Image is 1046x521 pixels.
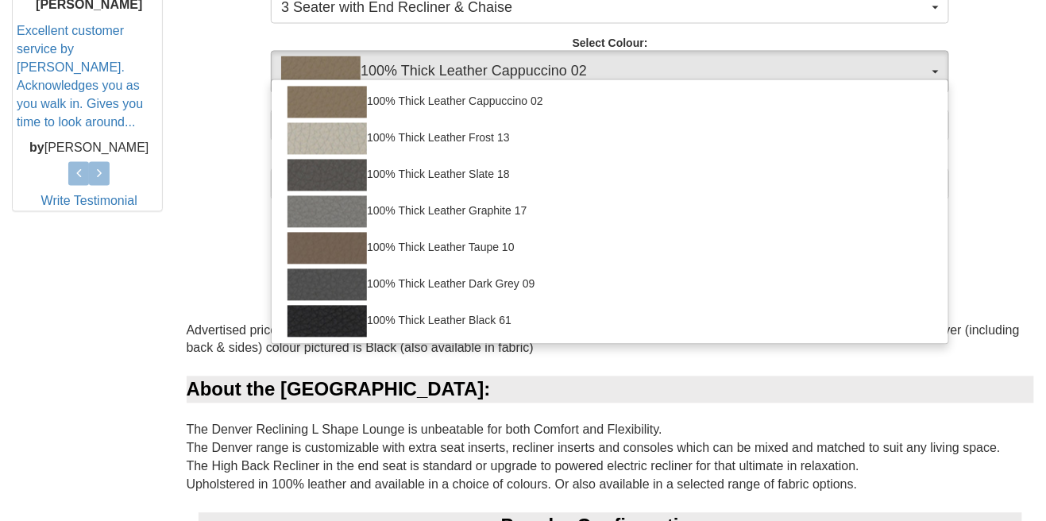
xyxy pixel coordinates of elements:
a: 100% Thick Leather Black 61 [272,303,948,340]
a: 100% Thick Leather Slate 18 [272,157,948,194]
img: 100% Thick Leather Dark Grey 09 [288,269,367,301]
img: 100% Thick Leather Graphite 17 [288,196,367,228]
img: 100% Thick Leather Cappuccino 02 [288,87,367,118]
img: 100% Thick Leather Slate 18 [288,160,367,191]
a: 100% Thick Leather Cappuccino 02 [272,84,948,121]
a: 100% Thick Leather Dark Grey 09 [272,267,948,303]
a: 100% Thick Leather Frost 13 [272,121,948,157]
img: 100% Thick Leather Frost 13 [288,123,367,155]
a: 100% Thick Leather Graphite 17 [272,194,948,230]
img: 100% Thick Leather Black 61 [288,306,367,338]
img: 100% Thick Leather Taupe 10 [288,233,367,264]
a: 100% Thick Leather Taupe 10 [272,230,948,267]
